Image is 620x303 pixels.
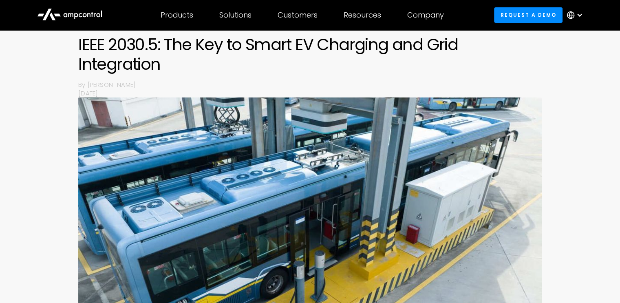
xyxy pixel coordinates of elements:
div: Products [161,11,193,20]
p: By [78,80,87,89]
div: Customers [278,11,318,20]
a: Request a demo [494,7,563,22]
p: [DATE] [78,89,542,97]
p: [PERSON_NAME] [88,80,542,89]
div: Solutions [219,11,252,20]
div: Resources [344,11,381,20]
div: Company [407,11,444,20]
h1: IEEE 2030.5: The Key to Smart EV Charging and Grid Integration [78,35,542,74]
